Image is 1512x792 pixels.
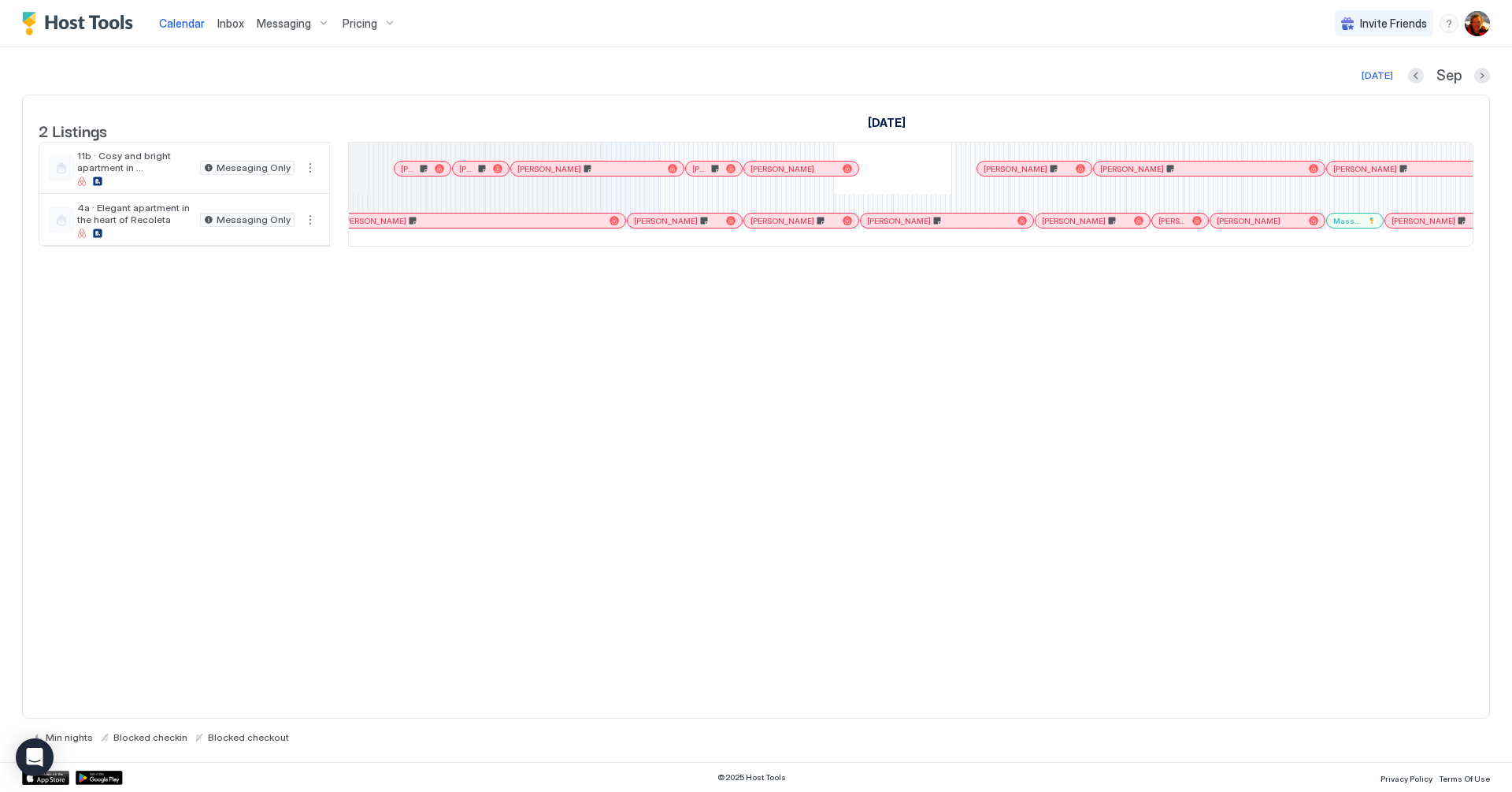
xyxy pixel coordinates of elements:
[1079,134,1114,157] a: September 13, 2025
[208,731,289,743] span: Blocked checkout
[301,158,320,177] button: More options
[301,210,320,229] button: More options
[1333,216,1361,226] span: Mass producciones
[692,164,709,174] span: [PERSON_NAME]
[443,137,449,154] span: 2
[791,137,797,154] span: 8
[568,137,586,154] span: Thu
[554,134,590,157] a: September 4, 2025
[439,134,472,157] a: September 2, 2025
[867,216,931,226] span: [PERSON_NAME]
[46,731,93,743] span: Min nights
[1136,134,1174,157] a: September 14, 2025
[1430,134,1462,157] a: September 19, 2025
[1269,137,1286,154] span: Tue
[1026,137,1036,154] span: 12
[1039,137,1050,154] span: Fri
[1100,164,1164,174] span: [PERSON_NAME]
[1333,164,1397,174] span: [PERSON_NAME]
[1153,137,1170,154] span: Sun
[459,164,476,174] span: [PERSON_NAME]
[1359,66,1395,85] button: [DATE]
[451,137,469,154] span: Tue
[1392,216,1455,226] span: [PERSON_NAME]
[717,772,786,783] span: © 2025 Host Tools
[1434,137,1444,154] span: 19
[499,137,506,154] span: 3
[1408,68,1424,84] button: Previous month
[1440,14,1458,33] div: menu
[1252,134,1290,157] a: September 16, 2025
[1439,774,1490,783] span: Terms Of Use
[787,134,824,157] a: September 8, 2025
[976,137,994,154] span: Thu
[384,137,387,154] span: 1
[301,158,320,177] div: menu
[1465,11,1490,36] div: User profile
[1158,216,1186,226] span: [PERSON_NAME]
[685,137,700,154] span: Sat
[159,15,205,32] a: Calendar
[734,137,740,154] span: 7
[743,137,760,154] span: Sun
[1360,17,1427,31] span: Invite Friends
[901,134,942,157] a: September 10, 2025
[730,134,764,157] a: September 7, 2025
[905,137,915,154] span: 10
[1369,134,1407,157] a: September 18, 2025
[799,137,820,154] span: Mon
[1217,216,1280,226] span: [PERSON_NAME]
[629,137,640,154] span: Fri
[22,771,69,785] a: App Store
[1083,137,1093,154] span: 13
[1380,769,1432,786] a: Privacy Policy
[634,216,698,226] span: [PERSON_NAME]
[39,118,107,142] span: 2 Listings
[217,15,244,32] a: Inbox
[558,137,565,154] span: 4
[380,134,414,157] a: September 1, 2025
[1474,68,1490,84] button: Next month
[1439,769,1490,786] a: Terms Of Use
[257,17,311,31] span: Messaging
[859,137,876,154] span: Tue
[1022,134,1054,157] a: September 12, 2025
[1209,137,1229,154] span: Mon
[1325,137,1346,154] span: Wed
[343,17,377,31] span: Pricing
[962,134,998,157] a: September 11, 2025
[113,731,187,743] span: Blocked checkin
[1436,67,1462,85] span: Sep
[621,137,627,154] span: 5
[517,164,581,174] span: [PERSON_NAME]
[76,771,123,785] a: Google Play Store
[1256,137,1266,154] span: 16
[390,137,410,154] span: Mon
[495,134,532,157] a: September 3, 2025
[1095,137,1110,154] span: Sat
[617,134,644,157] a: September 5, 2025
[1373,137,1383,154] span: 18
[1447,137,1458,154] span: Fri
[77,202,194,225] span: 4a · Elegant apartment in the heart of Recoleta
[676,137,683,154] span: 6
[508,137,528,154] span: Wed
[1042,216,1106,226] span: [PERSON_NAME]
[847,134,880,157] a: September 9, 2025
[1380,774,1432,783] span: Privacy Policy
[965,137,973,154] span: 11
[1362,69,1393,83] div: [DATE]
[984,164,1047,174] span: [PERSON_NAME]
[1192,134,1233,157] a: September 15, 2025
[1140,137,1151,154] span: 14
[301,210,320,229] div: menu
[159,17,205,30] span: Calendar
[22,12,140,35] a: Host Tools Logo
[750,164,814,174] span: [PERSON_NAME]
[217,17,244,30] span: Inbox
[864,111,910,134] a: September 1, 2025
[673,134,704,157] a: September 6, 2025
